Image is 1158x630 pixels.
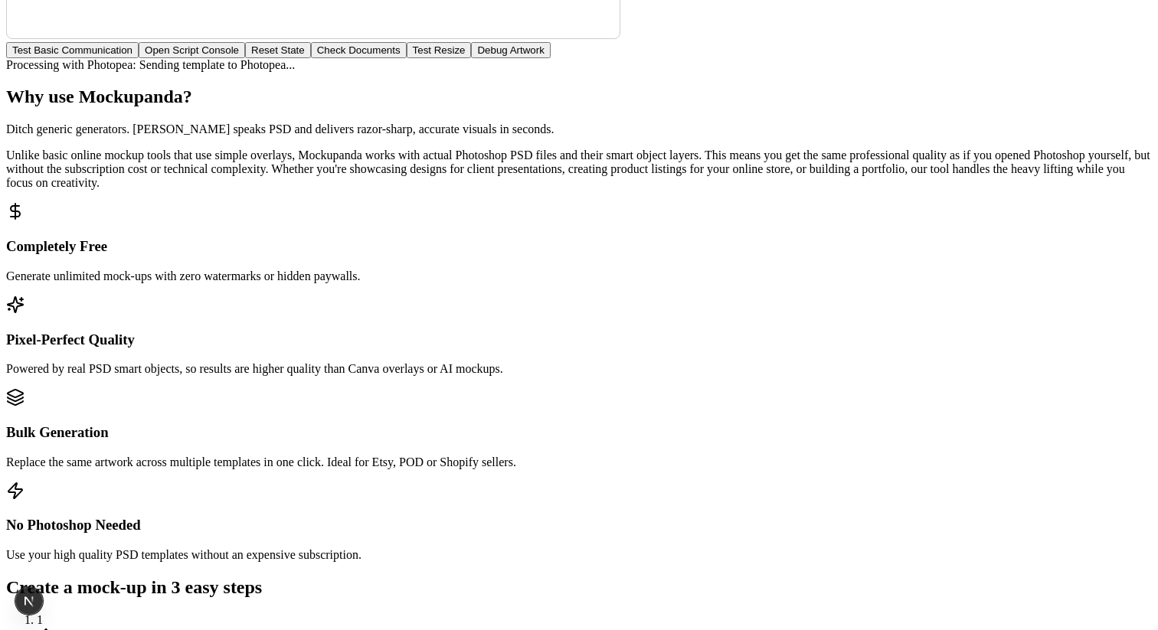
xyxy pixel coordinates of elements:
h2: Why use Mockupanda? [6,87,1152,107]
button: Open Script Console [139,42,245,58]
p: Replace the same artwork across multiple templates in one click. Ideal for Etsy, POD or Shopify s... [6,455,1152,469]
span: Processing with Photopea: [6,58,136,71]
span: 1 [37,613,43,626]
button: Test Basic Communication [6,42,139,58]
h3: No Photoshop Needed [6,517,1152,534]
p: Unlike basic online mockup tools that use simple overlays, Mockupanda works with actual Photoshop... [6,149,1152,190]
h2: Create a mock-up in 3 easy steps [6,577,1152,598]
button: Test Resize [407,42,472,58]
div: Sending template to Photopea... [6,58,1152,72]
p: Use your high quality PSD templates without an expensive subscription. [6,548,1152,562]
p: Generate unlimited mock-ups with zero watermarks or hidden paywalls. [6,269,1152,283]
h3: Bulk Generation [6,424,1152,441]
button: Reset State [245,42,311,58]
p: Powered by real PSD smart objects, so results are higher quality than Canva overlays or AI mockups. [6,362,1152,376]
button: Check Documents [311,42,407,58]
h3: Completely Free [6,238,1152,255]
button: Debug Artwork [471,42,550,58]
p: Ditch generic generators. [PERSON_NAME] speaks PSD and delivers razor-sharp, accurate visuals in ... [6,122,1152,136]
h3: Pixel-Perfect Quality [6,331,1152,348]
